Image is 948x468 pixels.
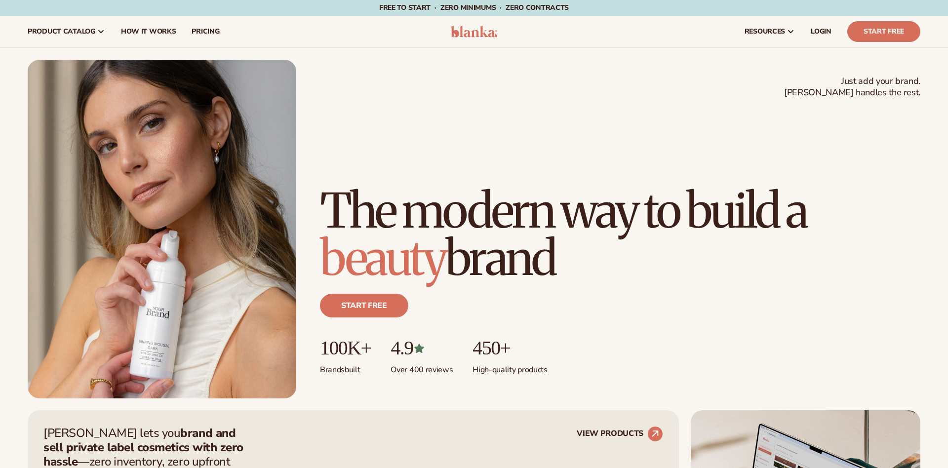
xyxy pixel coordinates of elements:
a: VIEW PRODUCTS [577,426,663,442]
p: 4.9 [391,337,453,359]
a: product catalog [20,16,113,47]
span: beauty [320,229,445,288]
a: resources [737,16,803,47]
span: pricing [192,28,219,36]
img: Female holding tanning mousse. [28,60,296,398]
span: Free to start · ZERO minimums · ZERO contracts [379,3,569,12]
img: logo [451,26,498,38]
a: LOGIN [803,16,839,47]
span: How It Works [121,28,176,36]
span: Just add your brand. [PERSON_NAME] handles the rest. [784,76,920,99]
p: 100K+ [320,337,371,359]
p: Over 400 reviews [391,359,453,375]
a: Start Free [847,21,920,42]
h1: The modern way to build a brand [320,187,920,282]
span: resources [745,28,785,36]
a: Start free [320,294,408,317]
a: pricing [184,16,227,47]
span: LOGIN [811,28,831,36]
a: How It Works [113,16,184,47]
span: product catalog [28,28,95,36]
p: Brands built [320,359,371,375]
p: High-quality products [473,359,547,375]
p: 450+ [473,337,547,359]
